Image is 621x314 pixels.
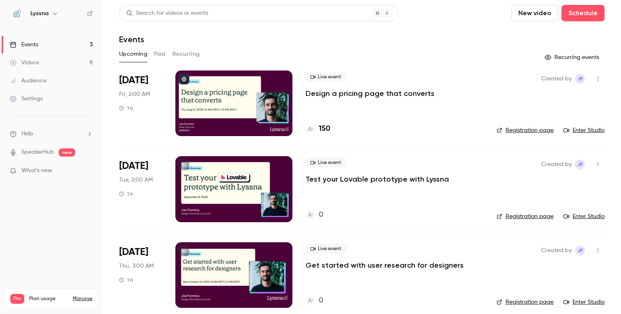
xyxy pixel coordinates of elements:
span: Live event [306,72,346,82]
button: Recurring events [541,51,605,64]
h6: Lyssna [30,9,48,18]
a: Manage [73,296,92,302]
img: Lyssna [10,7,23,20]
button: New video [511,5,558,21]
button: Upcoming [119,48,147,61]
span: new [59,148,75,157]
a: 0 [306,295,323,306]
div: Oct 22 Wed, 12:00 PM (America/New York) [119,242,162,308]
a: Registration page [497,212,554,221]
div: Audience [10,77,46,85]
a: Test your Lovable prototype with Lyssna [306,174,449,184]
span: Created by [541,159,572,169]
span: [DATE] [119,159,148,173]
span: Joe Formica [575,246,585,255]
h4: 0 [319,295,323,306]
div: 1 h [119,105,133,111]
span: JF [577,246,583,255]
span: What's new [21,166,52,175]
span: Tue, 2:00 AM [119,176,153,184]
div: Videos [10,59,39,67]
a: Enter Studio [563,212,605,221]
button: Past [154,48,166,61]
span: JF [577,74,583,84]
a: Enter Studio [563,126,605,134]
span: Help [21,130,33,138]
span: Joe Formica [575,74,585,84]
iframe: Noticeable Trigger [83,167,93,175]
a: 150 [306,123,330,134]
span: Plan usage [29,296,68,302]
span: [DATE] [119,246,148,259]
div: 1 h [119,191,133,197]
span: Fri, 2:00 AM [119,90,150,98]
span: Pro [10,294,24,304]
a: Registration page [497,298,554,306]
div: Aug 21 Thu, 12:00 PM (America/New York) [119,71,162,136]
h4: 150 [319,123,330,134]
button: Schedule [561,5,605,21]
span: Thu, 3:00 AM [119,262,154,270]
div: Sep 8 Mon, 12:00 PM (America/New York) [119,156,162,222]
li: help-dropdown-opener [10,130,93,138]
a: Design a pricing page that converts [306,89,435,98]
div: Search for videos or events [126,9,208,18]
div: Events [10,41,38,49]
span: Live event [306,244,346,254]
span: Live event [306,158,346,168]
a: Get started with user research for designers [306,260,464,270]
h1: Events [119,34,144,44]
div: 1 h [119,277,133,283]
a: Registration page [497,126,554,134]
span: Created by [541,74,572,84]
button: Recurring [172,48,200,61]
h4: 0 [319,209,323,221]
a: SpeakerHub [21,148,54,157]
span: JF [577,159,583,169]
a: 0 [306,209,323,221]
span: Created by [541,246,572,255]
div: Settings [10,95,43,103]
span: Joe Formica [575,159,585,169]
a: Enter Studio [563,298,605,306]
span: [DATE] [119,74,148,87]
